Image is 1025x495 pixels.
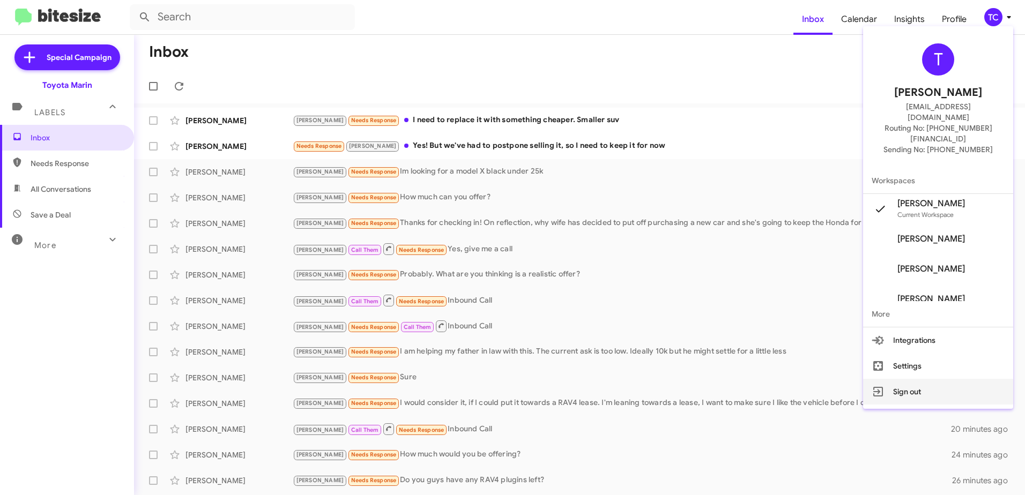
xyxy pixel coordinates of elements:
span: [PERSON_NAME] [897,294,965,304]
span: [EMAIL_ADDRESS][DOMAIN_NAME] [876,101,1000,123]
span: [PERSON_NAME] [897,234,965,244]
span: Workspaces [863,168,1013,193]
span: [PERSON_NAME] [897,264,965,274]
div: T [922,43,954,76]
span: Routing No: [PHONE_NUMBER][FINANCIAL_ID] [876,123,1000,144]
span: [PERSON_NAME] [897,198,965,209]
button: Settings [863,353,1013,379]
button: Integrations [863,327,1013,353]
button: Sign out [863,379,1013,404]
span: More [863,301,1013,327]
span: Sending No: [PHONE_NUMBER] [883,144,993,155]
span: [PERSON_NAME] [894,84,982,101]
span: Current Workspace [897,211,954,219]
